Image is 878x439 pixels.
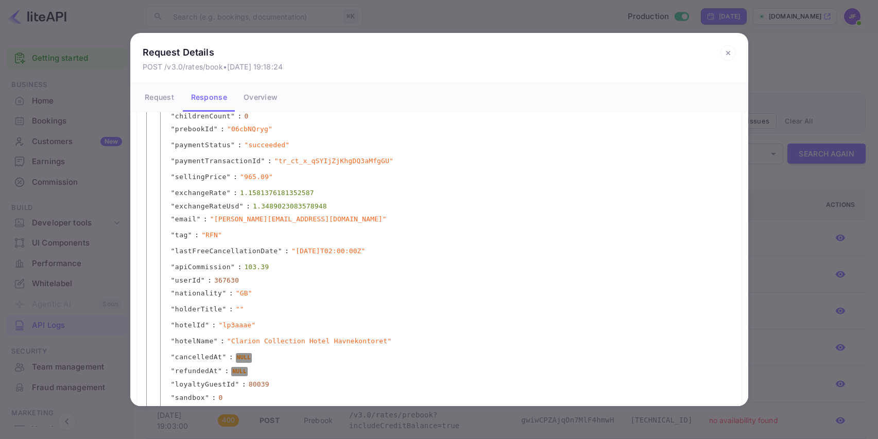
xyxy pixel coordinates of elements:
[201,276,205,284] span: "
[227,336,391,346] span: " Clarion Collection Hotel Havnekontoret "
[231,367,247,377] div: NULL
[171,157,175,165] span: "
[285,246,289,256] span: :
[171,125,175,133] span: "
[240,188,314,198] div: 1.1581376181352587
[244,111,248,121] div: 0
[175,188,227,198] span: exchangeRate
[291,246,366,256] span: " [DATE]T02:00:00Z "
[229,304,233,314] span: :
[175,214,197,224] span: email
[237,262,242,272] span: :
[227,189,231,197] span: "
[175,172,227,182] span: sellingPrice
[229,288,233,298] span: :
[222,289,226,297] span: "
[237,140,242,150] span: :
[235,380,239,388] span: "
[227,173,231,181] span: "
[268,156,272,166] span: :
[175,288,222,298] span: nationality
[175,379,235,390] span: loyaltyGuestId
[236,288,252,298] span: " GB "
[175,406,244,416] span: clientCommission
[274,156,393,166] span: " tr_ct_x_qSYIjZjKhgDQ3aMfgGU "
[171,305,175,313] span: "
[175,366,218,376] span: refundedAt
[220,124,225,134] span: :
[257,406,282,416] div: 103.39
[239,202,244,210] span: "
[171,321,175,329] span: "
[203,214,208,224] span: :
[171,289,175,297] span: "
[171,394,175,401] span: "
[212,393,216,403] span: :
[220,336,225,346] span: :
[175,320,205,330] span: hotelId
[175,352,222,362] span: cancelledAt
[244,140,289,150] span: " succeeded "
[214,275,239,286] div: 367630
[240,172,273,182] span: " 965.09 "
[237,111,242,121] span: :
[246,201,250,212] span: :
[214,125,218,133] span: "
[175,124,214,134] span: prebookId
[175,336,214,346] span: hotelName
[244,262,269,272] div: 103.39
[183,83,235,112] button: Response
[143,45,283,59] p: Request Details
[249,379,269,390] div: 80039
[253,201,327,212] div: 1.3489023083578948
[175,262,231,272] span: apiCommission
[233,172,237,182] span: :
[278,247,282,255] span: "
[218,320,255,330] span: " lp3aaae "
[175,201,239,212] span: exchangeRateUsd
[231,112,235,120] span: "
[231,263,235,271] span: "
[242,379,246,390] span: :
[229,352,233,362] span: :
[175,140,231,150] span: paymentStatus
[171,231,175,239] span: "
[175,304,222,314] span: holderTitle
[171,263,175,271] span: "
[233,188,237,198] span: :
[236,353,252,363] div: NULL
[175,230,188,240] span: tag
[171,337,175,345] span: "
[171,189,175,197] span: "
[261,157,265,165] span: "
[196,215,200,223] span: "
[195,230,199,240] span: :
[231,141,235,149] span: "
[235,83,286,112] button: Overview
[222,305,226,313] span: "
[171,247,175,255] span: "
[171,173,175,181] span: "
[136,83,183,112] button: Request
[171,141,175,149] span: "
[212,320,216,330] span: :
[175,111,231,121] span: childrenCount
[205,321,209,329] span: "
[225,366,229,376] span: :
[205,394,209,401] span: "
[222,353,226,361] span: "
[218,367,222,375] span: "
[175,275,201,286] span: userId
[250,406,254,416] span: :
[218,393,222,403] div: 0
[214,337,218,345] span: "
[171,215,175,223] span: "
[188,231,192,239] span: "
[171,112,175,120] span: "
[210,214,387,224] span: " [PERSON_NAME][EMAIL_ADDRESS][DOMAIN_NAME] "
[171,202,175,210] span: "
[175,246,278,256] span: lastFreeCancellationDate
[208,275,212,286] span: :
[171,367,175,375] span: "
[175,393,205,403] span: sandbox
